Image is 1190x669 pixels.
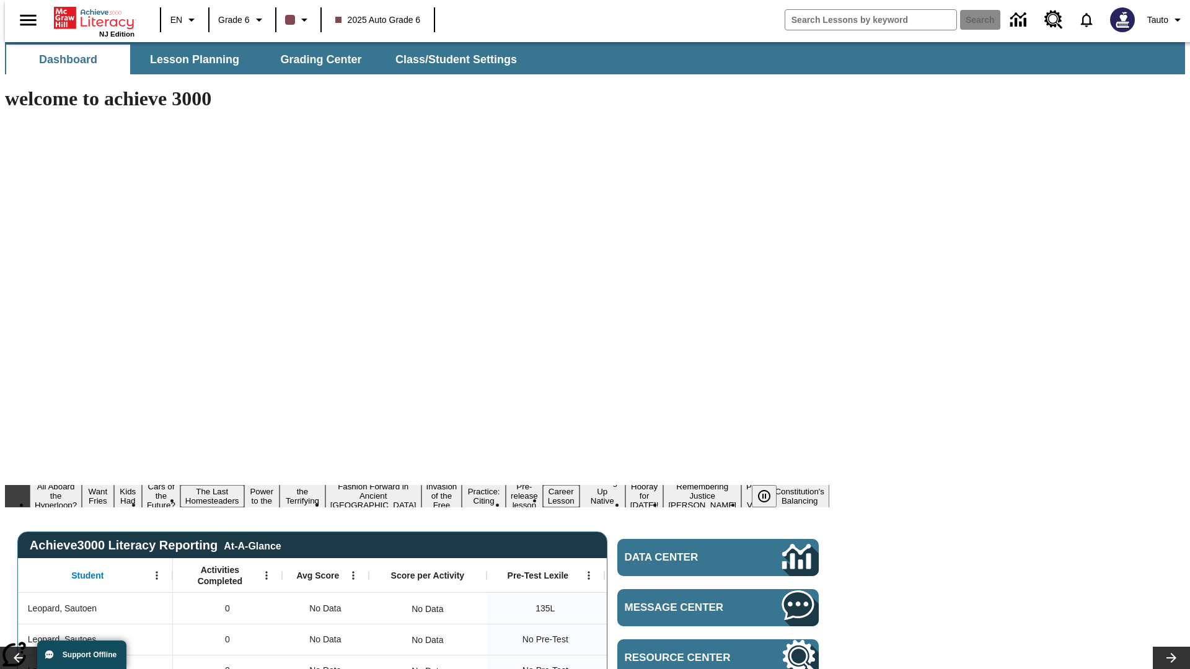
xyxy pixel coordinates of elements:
[5,87,829,110] h1: welcome to achieve 3000
[5,42,1185,74] div: SubNavbar
[508,570,569,581] span: Pre-Test Lexile
[335,14,421,27] span: 2025 Auto Grade 6
[785,10,956,30] input: search field
[225,633,230,646] span: 0
[82,466,113,526] button: Slide 2 Do You Want Fries With That?
[522,633,568,646] span: No Pre-Test, Leopard, Sautoes
[6,45,130,74] button: Dashboard
[170,14,182,27] span: EN
[280,476,325,517] button: Slide 7 Attack of the Terrifying Tomatoes
[386,45,527,74] button: Class/Student Settings
[580,476,625,517] button: Slide 13 Cooking Up Native Traditions
[282,593,369,624] div: No Data, Leopard, Sautoen
[244,476,280,517] button: Slide 6 Solar Power to the People
[535,602,555,615] span: 135 Lexile, Leopard, Sautoen
[405,597,449,621] div: No Data, Leopard, Sautoen
[165,9,205,31] button: Language: EN, Select a language
[625,480,664,512] button: Slide 14 Hooray for Constitution Day!
[625,652,745,664] span: Resource Center
[303,596,347,621] span: No Data
[1147,14,1168,27] span: Tauto
[1110,7,1135,32] img: Avatar
[580,566,598,585] button: Open Menu
[325,480,421,512] button: Slide 8 Fashion Forward in Ancient Rome
[213,9,271,31] button: Grade: Grade 6, Select a grade
[99,30,134,38] span: NJ Edition
[506,480,543,512] button: Slide 11 Pre-release lesson
[28,633,97,646] span: Leopard, Sautoes
[28,602,97,615] span: Leopard, Sautoen
[752,485,789,507] div: Pause
[395,53,517,67] span: Class/Student Settings
[257,566,276,585] button: Open Menu
[150,53,239,67] span: Lesson Planning
[421,471,462,521] button: Slide 9 The Invasion of the Free CD
[30,480,82,512] button: Slide 1 All Aboard the Hyperloop?
[225,602,230,615] span: 0
[133,45,257,74] button: Lesson Planning
[296,570,339,581] span: Avg Score
[39,53,97,67] span: Dashboard
[54,4,134,38] div: Home
[224,538,281,552] div: At-A-Glance
[625,551,741,564] span: Data Center
[148,566,166,585] button: Open Menu
[71,570,104,581] span: Student
[1103,4,1142,36] button: Select a new avatar
[752,485,777,507] button: Pause
[462,476,506,517] button: Slide 10 Mixed Practice: Citing Evidence
[770,476,829,517] button: Slide 17 The Constitution's Balancing Act
[280,9,317,31] button: Class color is dark brown. Change class color
[344,566,363,585] button: Open Menu
[543,485,580,507] button: Slide 12 Career Lesson
[391,570,465,581] span: Score per Activity
[5,45,528,74] div: SubNavbar
[280,53,361,67] span: Grading Center
[303,627,347,652] span: No Data
[218,14,250,27] span: Grade 6
[54,6,134,30] a: Home
[142,480,180,512] button: Slide 4 Cars of the Future?
[173,593,282,624] div: 0, Leopard, Sautoen
[1070,4,1103,36] a: Notifications
[405,627,449,652] div: No Data, Leopard, Sautoes
[282,624,369,655] div: No Data, Leopard, Sautoes
[1037,3,1070,37] a: Resource Center, Will open in new tab
[1003,3,1037,37] a: Data Center
[625,601,745,614] span: Message Center
[10,2,46,38] button: Open side menu
[663,480,741,512] button: Slide 15 Remembering Justice O'Connor
[30,538,281,553] span: Achieve3000 Literacy Reporting
[179,564,261,587] span: Activities Completed
[617,589,819,626] a: Message Center
[741,480,770,512] button: Slide 16 Point of View
[114,466,142,526] button: Slide 3 Dirty Jobs Kids Had To Do
[173,624,282,655] div: 0, Leopard, Sautoes
[259,45,383,74] button: Grading Center
[1142,9,1190,31] button: Profile/Settings
[617,539,819,576] a: Data Center
[37,641,126,669] button: Support Offline
[180,485,244,507] button: Slide 5 The Last Homesteaders
[1153,647,1190,669] button: Lesson carousel, Next
[63,650,117,659] span: Support Offline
